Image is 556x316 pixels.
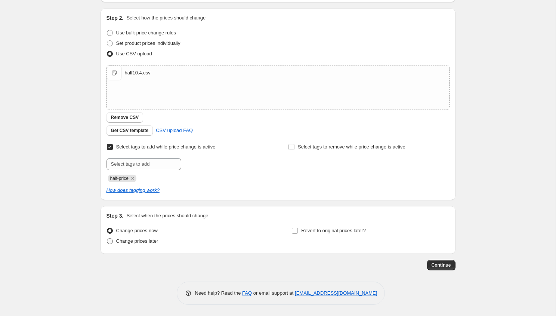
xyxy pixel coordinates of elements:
span: Get CSV template [111,128,149,134]
span: Set product prices individually [116,40,180,46]
span: Use CSV upload [116,51,152,56]
button: Remove half-price [129,175,136,182]
span: or email support at [252,290,295,296]
h2: Step 2. [106,14,124,22]
button: Continue [427,260,455,270]
p: Select how the prices should change [126,14,206,22]
span: Remove CSV [111,114,139,120]
div: half10.4.csv [125,69,151,77]
span: CSV upload FAQ [156,127,193,134]
input: Select tags to add [106,158,181,170]
span: Revert to original prices later? [301,228,366,233]
span: Change prices now [116,228,158,233]
a: How does tagging work? [106,187,160,193]
span: Use bulk price change rules [116,30,176,36]
p: Select when the prices should change [126,212,208,220]
a: [EMAIL_ADDRESS][DOMAIN_NAME] [295,290,377,296]
a: FAQ [242,290,252,296]
span: Change prices later [116,238,158,244]
a: CSV upload FAQ [151,125,197,136]
button: Get CSV template [106,125,153,136]
h2: Step 3. [106,212,124,220]
span: Select tags to remove while price change is active [298,144,405,150]
button: Remove CSV [106,112,143,123]
span: Select tags to add while price change is active [116,144,216,150]
span: Continue [432,262,451,268]
span: half-price [110,176,129,181]
span: Need help? Read the [195,290,243,296]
